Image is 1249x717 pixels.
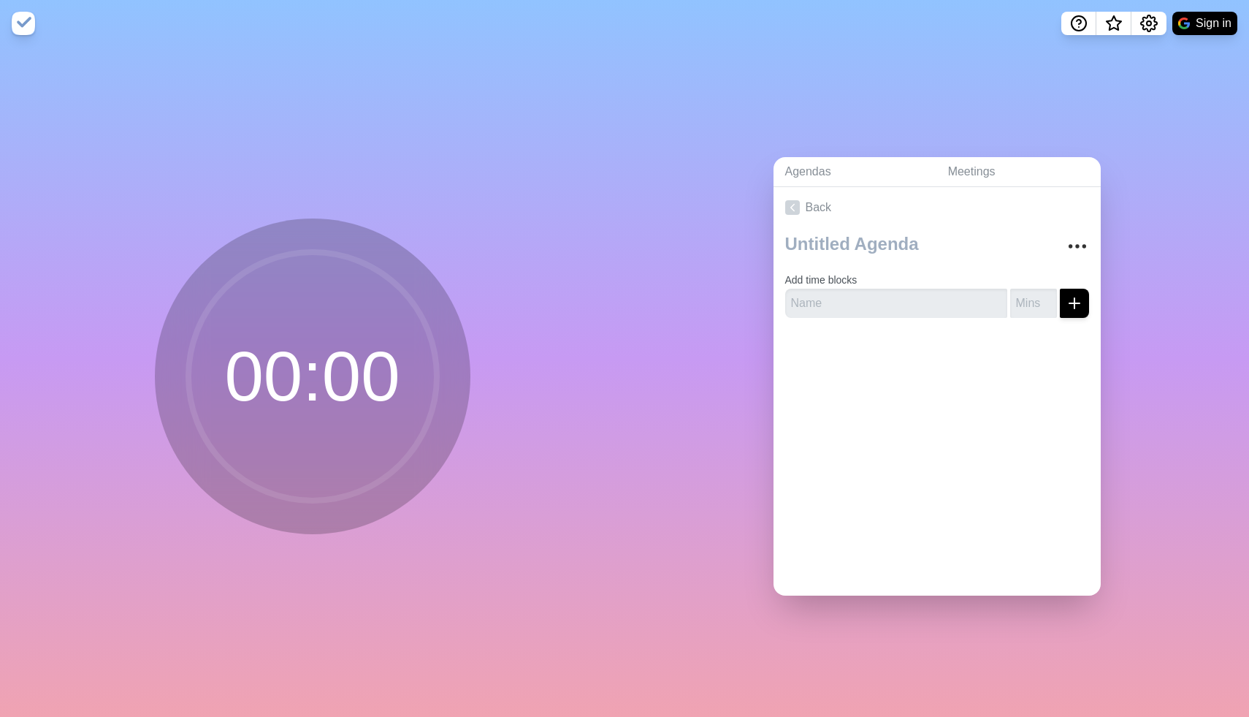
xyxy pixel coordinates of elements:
input: Name [785,289,1007,318]
a: Meetings [936,157,1101,187]
button: More [1063,232,1092,261]
a: Agendas [774,157,936,187]
label: Add time blocks [785,274,858,286]
img: google logo [1178,18,1190,29]
img: timeblocks logo [12,12,35,35]
input: Mins [1010,289,1057,318]
button: Sign in [1172,12,1237,35]
button: Settings [1131,12,1166,35]
button: What’s new [1096,12,1131,35]
button: Help [1061,12,1096,35]
a: Back [774,187,1101,228]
